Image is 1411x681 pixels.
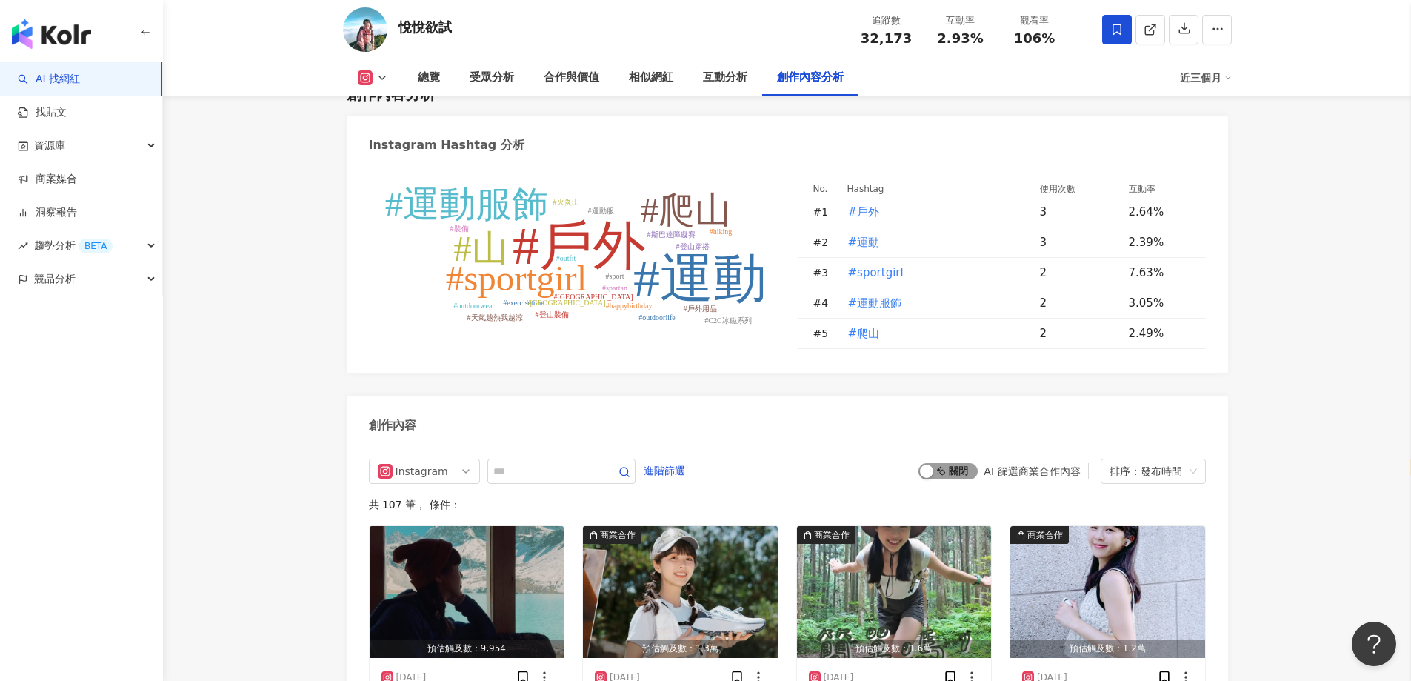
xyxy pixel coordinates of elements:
[797,526,992,658] img: post-image
[18,205,77,220] a: 洞察報告
[470,69,514,87] div: 受眾分析
[1352,622,1396,666] iframe: Help Scout Beacon - Open
[1117,197,1206,227] td: 2.64%
[1129,265,1191,281] div: 7.63%
[1028,181,1117,197] th: 使用次數
[798,181,835,197] th: No.
[418,69,440,87] div: 總覽
[1010,526,1205,658] button: 商業合作預估觸及數：1.2萬
[638,313,676,322] tspan: #outdoorlife
[1040,265,1117,281] div: 2
[398,18,452,36] div: 悅悅欲試
[1180,66,1232,90] div: 近三個月
[453,228,508,269] tspan: #山
[683,305,716,313] tspan: #戶外用品
[503,299,544,307] tspan: #exercisetime
[848,295,902,311] span: #運動服飾
[984,465,1080,477] div: AI 篩選商業合作內容
[343,7,387,52] img: KOL Avatar
[861,30,912,46] span: 32,173
[602,284,627,292] tspan: #spartan
[526,299,605,307] tspan: #[GEOGRAPHIC_DATA]
[847,288,903,318] button: #運動服飾
[556,254,576,262] tspan: #outfit
[847,227,881,257] button: #運動
[1129,234,1191,250] div: 2.39%
[847,319,881,348] button: #爬山
[34,262,76,296] span: 競品分析
[1129,295,1191,311] div: 3.05%
[553,293,633,301] tspan: #[GEOGRAPHIC_DATA]
[34,229,113,262] span: 趨勢分析
[797,640,992,658] div: 預估觸及數：1.6萬
[605,272,624,280] tspan: #sport
[1117,227,1206,258] td: 2.39%
[553,198,578,206] tspan: #火炎山
[1010,640,1205,658] div: 預估觸及數：1.2萬
[777,69,844,87] div: 創作內容分析
[633,249,767,308] tspan: #運動
[1129,204,1191,220] div: 2.64%
[445,258,587,299] tspan: #sportgirl
[1010,526,1205,658] img: post-image
[79,239,113,253] div: BETA
[1040,325,1117,342] div: 2
[848,265,904,281] span: #sportgirl
[704,316,751,325] tspan: #C2C冰磁系列
[813,265,835,281] div: # 3
[847,197,881,227] button: #戶外
[937,31,983,46] span: 2.93%
[384,184,548,225] tspan: #運動服飾
[370,526,564,658] button: 預估觸及數：9,954
[709,227,732,236] tspan: #hiking
[858,13,915,28] div: 追蹤數
[34,129,65,162] span: 資源庫
[848,204,880,220] span: #戶外
[847,258,904,288] button: #sportgirl
[453,302,495,310] tspan: #outdoorwear
[848,325,880,342] span: #爬山
[544,69,599,87] div: 合作與價值
[676,242,709,250] tspan: #登山穿搭
[18,172,77,187] a: 商案媒合
[1117,181,1206,197] th: 互動率
[369,417,416,433] div: 創作內容
[814,528,850,542] div: 商業合作
[797,526,992,658] button: 商業合作預估觸及數：1.6萬
[18,72,80,87] a: searchAI 找網紅
[513,216,646,276] tspan: #戶外
[643,459,686,482] button: 進階篩選
[450,225,468,233] tspan: #裝備
[848,234,880,250] span: #運動
[1117,319,1206,349] td: 2.49%
[370,526,564,658] img: post-image
[467,313,522,322] tspan: #天氣越熱我越涼
[644,459,685,483] span: 進階篩選
[535,310,568,319] tspan: #登山裝備
[933,13,989,28] div: 互動率
[703,69,747,87] div: 互動分析
[18,241,28,251] span: rise
[1014,31,1055,46] span: 106%
[813,295,835,311] div: # 4
[370,640,564,658] div: 預估觸及數：9,954
[835,258,1028,288] td: #sportgirl
[369,137,524,153] div: Instagram Hashtag 分析
[583,640,778,658] div: 預估觸及數：1.3萬
[1027,528,1063,542] div: 商業合作
[629,69,673,87] div: 相似網紅
[813,325,835,342] div: # 5
[835,181,1028,197] th: Hashtag
[813,234,835,250] div: # 2
[1007,13,1063,28] div: 觀看率
[1129,325,1191,342] div: 2.49%
[12,19,91,49] img: logo
[835,227,1028,258] td: #運動
[600,528,636,542] div: 商業合作
[396,459,444,483] div: Instagram
[605,302,652,310] tspan: #happybirthday
[369,499,1206,511] div: 共 107 筆 ， 條件：
[1040,295,1117,311] div: 2
[835,288,1028,319] td: #運動服飾
[587,207,613,215] tspan: #運動服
